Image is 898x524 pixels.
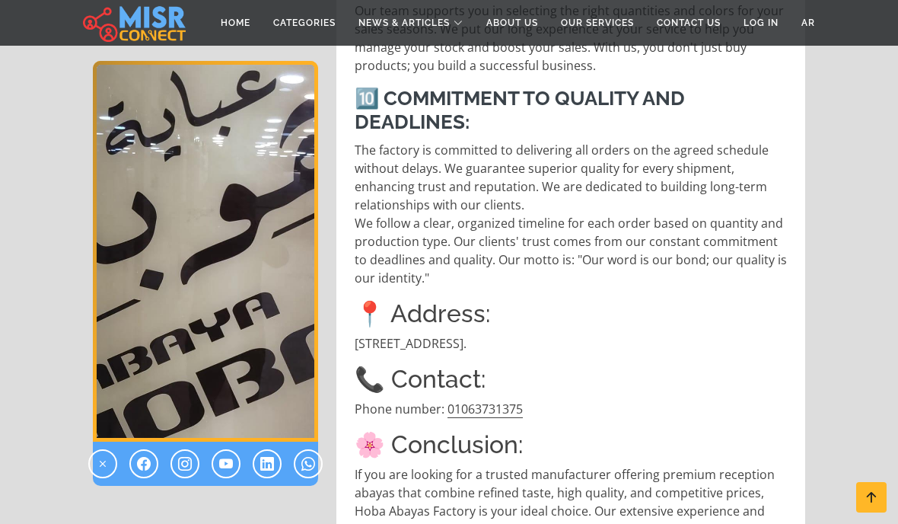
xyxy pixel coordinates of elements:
[355,87,790,134] h3: 🔟 Commitment to Quality and Deadlines:
[732,8,790,37] a: Log in
[355,430,790,459] h2: 🌸 Conclusion:
[790,8,826,37] a: AR
[355,141,790,287] p: The factory is committed to delivering all orders on the agreed schedule without delays. We guara...
[262,8,347,37] a: Categories
[355,299,790,328] h2: 📍 Address:
[93,61,318,442] img: Hoba Abayas Factory
[93,61,318,442] div: 1 / 1
[358,16,450,30] span: News & Articles
[347,8,475,37] a: News & Articles
[645,8,732,37] a: Contact Us
[355,400,790,418] p: Phone number:
[475,8,549,37] a: About Us
[549,8,645,37] a: Our Services
[83,4,185,42] img: main.misr_connect
[209,8,262,37] a: Home
[355,365,790,394] h2: 📞 Contact:
[355,334,790,353] p: [STREET_ADDRESS].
